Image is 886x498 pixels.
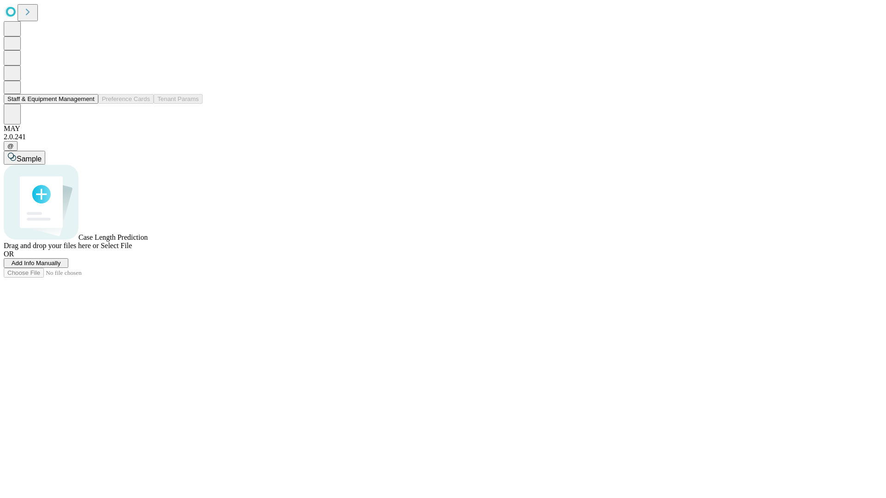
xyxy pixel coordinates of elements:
span: Case Length Prediction [78,233,148,241]
span: OR [4,250,14,258]
button: Tenant Params [154,94,203,104]
div: MAY [4,125,882,133]
button: Staff & Equipment Management [4,94,98,104]
span: Add Info Manually [12,260,61,267]
span: @ [7,142,14,149]
span: Sample [17,155,42,163]
button: @ [4,141,18,151]
button: Sample [4,151,45,165]
span: Drag and drop your files here or [4,242,99,249]
button: Add Info Manually [4,258,68,268]
div: 2.0.241 [4,133,882,141]
button: Preference Cards [98,94,154,104]
span: Select File [101,242,132,249]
